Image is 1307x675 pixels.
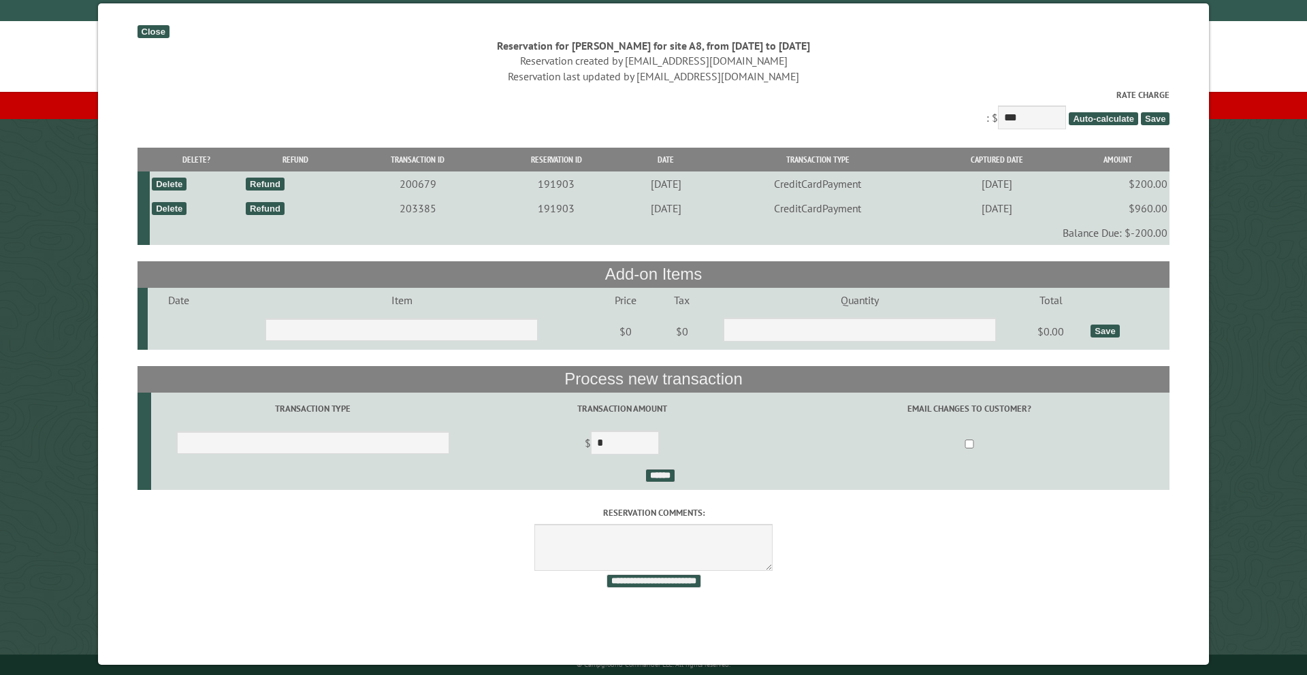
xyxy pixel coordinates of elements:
td: CreditCardPayment [708,171,928,196]
div: Reservation created by [EMAIL_ADDRESS][DOMAIN_NAME] [138,53,1170,68]
div: Refund [246,178,285,191]
td: Quantity [706,288,1013,312]
div: Reservation last updated by [EMAIL_ADDRESS][DOMAIN_NAME] [138,69,1170,84]
span: Save [1141,112,1169,125]
th: Refund [244,148,347,171]
td: $0.00 [1013,312,1088,350]
th: Add-on Items [138,261,1170,287]
div: Close [138,25,170,38]
div: Delete [152,178,187,191]
label: Rate Charge [138,88,1170,101]
div: Reservation for [PERSON_NAME] for site A8, from [DATE] to [DATE] [138,38,1170,53]
th: Transaction ID [347,148,489,171]
td: [DATE] [928,171,1066,196]
label: Email changes to customer? [771,402,1167,415]
td: $960.00 [1066,196,1169,220]
td: 200679 [347,171,489,196]
td: CreditCardPayment [708,196,928,220]
td: Price [594,288,658,312]
th: Reservation ID [489,148,624,171]
td: $0 [658,312,707,350]
small: © Campground Commander LLC. All rights reserved. [577,660,730,669]
span: Auto-calculate [1069,112,1138,125]
td: $0 [594,312,658,350]
td: 203385 [347,196,489,220]
td: Tax [658,288,707,312]
td: [DATE] [928,196,1066,220]
label: Transaction Type [153,402,473,415]
th: Amount [1066,148,1169,171]
td: [DATE] [624,171,707,196]
td: $ [475,425,769,463]
div: : $ [138,88,1170,133]
td: $200.00 [1066,171,1169,196]
td: 191903 [489,171,624,196]
td: Balance Due: $-200.00 [150,220,1169,245]
th: Process new transaction [138,366,1170,392]
div: Refund [246,202,285,215]
div: Save [1091,325,1119,337]
div: Delete [152,202,187,215]
label: Reservation comments: [138,506,1170,519]
label: Transaction Amount [477,402,767,415]
td: Date [148,288,210,312]
td: Item [210,288,594,312]
td: [DATE] [624,196,707,220]
th: Transaction Type [708,148,928,171]
th: Captured Date [928,148,1066,171]
td: 191903 [489,196,624,220]
th: Delete? [150,148,244,171]
td: Total [1013,288,1088,312]
th: Date [624,148,707,171]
